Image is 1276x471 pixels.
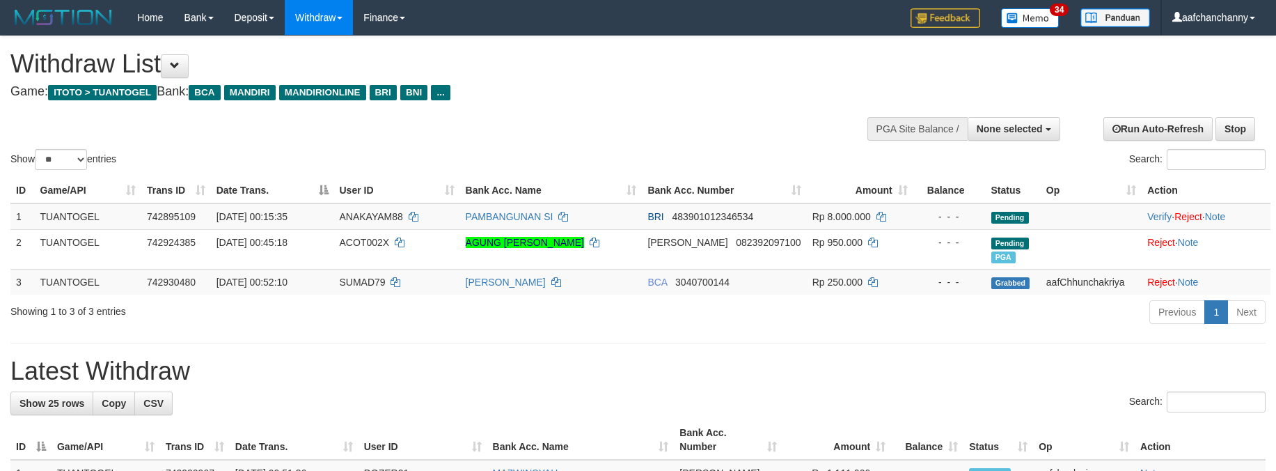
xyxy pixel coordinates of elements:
[189,85,220,100] span: BCA
[812,277,863,288] span: Rp 250.000
[230,420,359,460] th: Date Trans.: activate to sort column ascending
[460,178,643,203] th: Bank Acc. Name: activate to sort column ascending
[10,357,1266,385] h1: Latest Withdraw
[35,149,87,170] select: Showentries
[216,277,288,288] span: [DATE] 00:52:10
[35,178,141,203] th: Game/API: activate to sort column ascending
[968,117,1060,141] button: None selected
[1033,420,1135,460] th: Op: activate to sort column ascending
[10,7,116,28] img: MOTION_logo.png
[52,420,160,460] th: Game/API: activate to sort column ascending
[466,277,546,288] a: [PERSON_NAME]
[1103,117,1213,141] a: Run Auto-Refresh
[10,299,521,318] div: Showing 1 to 3 of 3 entries
[35,229,141,269] td: TUANTOGEL
[370,85,397,100] span: BRI
[647,211,663,222] span: BRI
[10,269,35,295] td: 3
[1204,300,1228,324] a: 1
[736,237,801,248] span: Copy 082392097100 to clipboard
[143,398,164,409] span: CSV
[991,277,1030,289] span: Grabbed
[211,178,334,203] th: Date Trans.: activate to sort column descending
[919,235,980,249] div: - - -
[224,85,276,100] span: MANDIRI
[1142,229,1270,269] td: ·
[1147,237,1175,248] a: Reject
[19,398,84,409] span: Show 25 rows
[279,85,366,100] span: MANDIRIONLINE
[35,203,141,230] td: TUANTOGEL
[1227,300,1266,324] a: Next
[1041,269,1142,295] td: aafChhunchakriya
[1147,277,1175,288] a: Reject
[1149,300,1205,324] a: Previous
[141,178,211,203] th: Trans ID: activate to sort column ascending
[1167,149,1266,170] input: Search:
[48,85,157,100] span: ITOTO > TUANTOGEL
[1167,392,1266,412] input: Search:
[466,211,553,222] a: PAMBANGUNAN SI
[10,420,52,460] th: ID: activate to sort column descending
[1080,8,1150,27] img: panduan.png
[647,237,727,248] span: [PERSON_NAME]
[340,237,390,248] span: ACOT002X
[147,237,196,248] span: 742924385
[487,420,675,460] th: Bank Acc. Name: activate to sort column ascending
[1178,277,1199,288] a: Note
[216,237,288,248] span: [DATE] 00:45:18
[10,149,116,170] label: Show entries
[10,392,93,415] a: Show 25 rows
[431,85,450,100] span: ...
[1178,237,1199,248] a: Note
[986,178,1041,203] th: Status
[919,210,980,224] div: - - -
[919,275,980,289] div: - - -
[812,237,863,248] span: Rp 950.000
[675,277,730,288] span: Copy 3040700144 to clipboard
[891,420,963,460] th: Balance: activate to sort column ascending
[1205,211,1226,222] a: Note
[991,212,1029,224] span: Pending
[991,238,1029,249] span: Pending
[93,392,135,415] a: Copy
[10,203,35,230] td: 1
[400,85,427,100] span: BNI
[977,123,1043,134] span: None selected
[647,277,667,288] span: BCA
[10,178,35,203] th: ID
[147,277,196,288] span: 742930480
[1174,211,1202,222] a: Reject
[216,211,288,222] span: [DATE] 00:15:35
[160,420,230,460] th: Trans ID: activate to sort column ascending
[340,211,403,222] span: ANAKAYAM88
[1147,211,1172,222] a: Verify
[1050,3,1069,16] span: 34
[359,420,487,460] th: User ID: activate to sort column ascending
[134,392,173,415] a: CSV
[1041,178,1142,203] th: Op: activate to sort column ascending
[963,420,1033,460] th: Status: activate to sort column ascending
[102,398,126,409] span: Copy
[1129,392,1266,412] label: Search:
[991,252,1016,263] span: Marked by aafchonlypin
[867,117,968,141] div: PGA Site Balance /
[1142,178,1270,203] th: Action
[674,420,782,460] th: Bank Acc. Number: activate to sort column ascending
[911,8,980,28] img: Feedback.jpg
[1129,149,1266,170] label: Search:
[340,277,386,288] span: SUMAD79
[334,178,460,203] th: User ID: activate to sort column ascending
[782,420,891,460] th: Amount: activate to sort column ascending
[35,269,141,295] td: TUANTOGEL
[1142,203,1270,230] td: · ·
[10,85,837,99] h4: Game: Bank:
[1142,269,1270,295] td: ·
[812,211,871,222] span: Rp 8.000.000
[642,178,806,203] th: Bank Acc. Number: activate to sort column ascending
[10,229,35,269] td: 2
[807,178,913,203] th: Amount: activate to sort column ascending
[1215,117,1255,141] a: Stop
[1135,420,1266,460] th: Action
[466,237,584,248] a: AGUNG [PERSON_NAME]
